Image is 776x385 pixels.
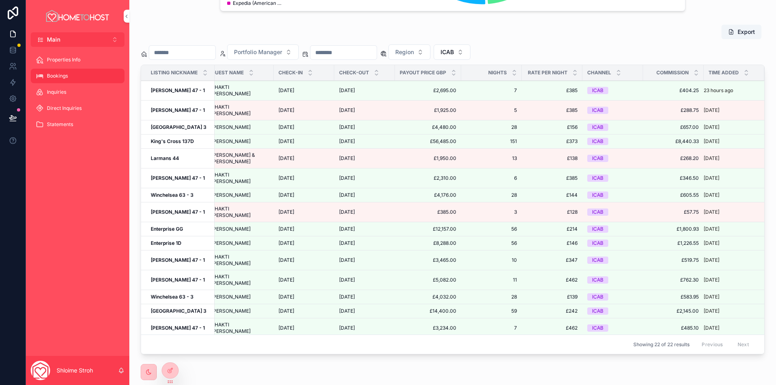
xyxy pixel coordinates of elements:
strong: Larmans 44 [151,155,179,161]
a: 23 hours ago [704,87,755,94]
a: [PERSON_NAME] 47 - 1 [151,87,210,94]
span: [DATE] [339,308,355,314]
strong: [GEOGRAPHIC_DATA] 3 [151,124,207,130]
a: £2,145.00 [648,308,699,314]
span: Region [395,48,414,56]
a: BHAKTI [PERSON_NAME] [211,206,269,219]
p: [DATE] [704,257,719,263]
a: ICAB [587,175,638,182]
span: £268.20 [648,155,699,162]
a: [DATE] [339,87,390,94]
button: Select Button [31,32,124,47]
a: £385 [527,87,578,94]
a: [GEOGRAPHIC_DATA] 3 [151,308,210,314]
a: [PERSON_NAME] [211,192,269,198]
a: [DATE] [278,257,329,263]
span: [DATE] [278,226,294,232]
strong: [GEOGRAPHIC_DATA] 3 [151,308,207,314]
span: [DATE] [339,277,355,283]
a: £385 [527,175,578,181]
a: Inquiries [31,85,124,99]
span: [DATE] [339,124,355,130]
div: ICAB [592,240,603,247]
a: [PERSON_NAME] [211,308,269,314]
a: King's Cross 137D [151,138,210,145]
span: BHAKTI [PERSON_NAME] [211,254,269,267]
a: [DATE] [278,175,329,181]
a: Larmans 44 [151,155,210,162]
a: [DATE] [278,308,329,314]
a: BHAKTI [PERSON_NAME] [211,172,269,185]
span: Main [47,36,60,44]
a: 6 [466,175,517,181]
a: ICAB [587,124,638,131]
a: ICAB [587,257,638,264]
a: [DATE] [339,107,390,114]
a: £57.75 [648,209,699,215]
a: [DATE] [278,155,329,162]
span: [DATE] [339,138,355,145]
a: [DATE] [704,175,755,181]
a: £156 [527,124,578,130]
a: [DATE] [339,175,390,181]
a: [DATE] [278,209,329,215]
a: [DATE] [339,209,390,215]
span: [DATE] [339,175,355,181]
span: [DATE] [278,107,294,114]
a: Winchelsea 63 - 3 [151,294,210,300]
a: £404.25 [648,87,699,94]
a: Bookings [31,69,124,83]
a: [DATE] [278,277,329,283]
a: [GEOGRAPHIC_DATA] 3 [151,124,210,130]
span: £4,176.00 [400,192,456,198]
div: ICAB [592,307,603,315]
span: Properties Info [47,57,80,63]
a: ICAB [587,87,638,94]
a: 56 [466,226,517,232]
a: 151 [466,138,517,145]
p: [DATE] [704,240,719,246]
a: £1,925.00 [400,107,456,114]
span: 10 [466,257,517,263]
span: Inquiries [47,89,66,95]
a: 7 [466,87,517,94]
a: £14,400.00 [400,308,456,314]
p: [DATE] [704,192,719,198]
span: [DATE] [278,240,294,246]
a: [DATE] [278,192,329,198]
a: £657.00 [648,124,699,130]
a: £8,440.33 [648,138,699,145]
span: £12,157.00 [400,226,456,232]
span: BHAKTI [PERSON_NAME] [211,273,269,286]
a: [DATE] [278,107,329,114]
div: ICAB [592,276,603,284]
span: £8,288.00 [400,240,456,246]
a: £346.50 [648,175,699,181]
a: ICAB [587,138,638,145]
a: [DATE] [704,257,755,263]
a: [DATE] [704,124,755,130]
a: [PERSON_NAME] 47 - 1 [151,175,210,181]
span: [DATE] [339,294,355,300]
span: [PERSON_NAME] [211,308,251,314]
a: [DATE] [278,240,329,246]
button: Select Button [227,44,299,60]
a: £3,465.00 [400,257,456,263]
span: [DATE] [278,209,294,215]
div: ICAB [592,293,603,301]
p: [DATE] [704,124,719,130]
a: £385.00 [400,209,456,215]
a: [DATE] [704,138,755,145]
div: scrollable content [26,47,129,142]
span: £1,800.93 [648,226,699,232]
a: £605.55 [648,192,699,198]
a: £583.95 [648,294,699,300]
span: £146 [527,240,578,246]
